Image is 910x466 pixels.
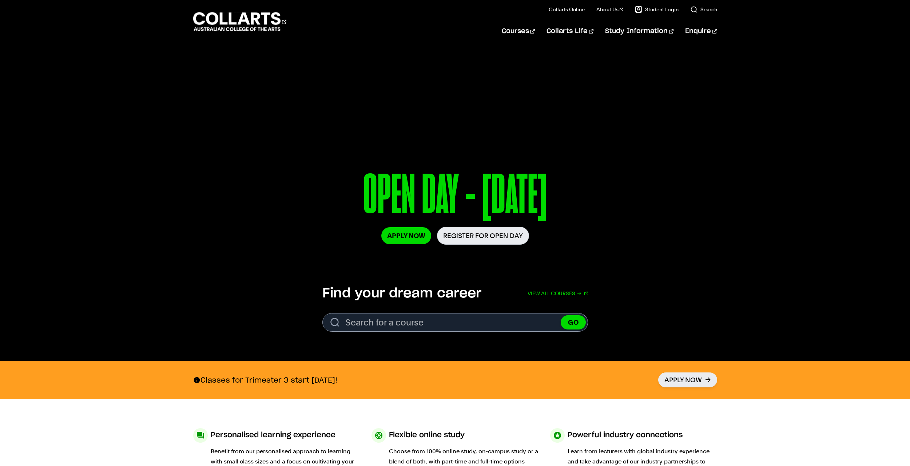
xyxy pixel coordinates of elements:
a: Study Information [605,19,673,43]
form: Search [322,313,588,332]
input: Search for a course [322,313,588,332]
a: About Us [596,6,623,13]
a: Apply Now [381,227,431,244]
h3: Powerful industry connections [568,428,683,442]
a: Collarts Online [549,6,585,13]
a: Enquire [685,19,717,43]
a: Apply Now [658,372,717,387]
a: Student Login [635,6,679,13]
h3: Personalised learning experience [211,428,335,442]
button: GO [561,315,586,329]
p: Classes for Trimester 3 start [DATE]! [193,375,337,385]
h3: Flexible online study [389,428,465,442]
a: Register for Open Day [437,227,529,245]
a: Search [690,6,717,13]
a: View all courses [528,285,588,301]
a: Courses [502,19,535,43]
h2: Find your dream career [322,285,481,301]
a: Collarts Life [547,19,593,43]
div: Go to homepage [193,11,286,32]
p: OPEN DAY - [DATE] [270,167,640,227]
